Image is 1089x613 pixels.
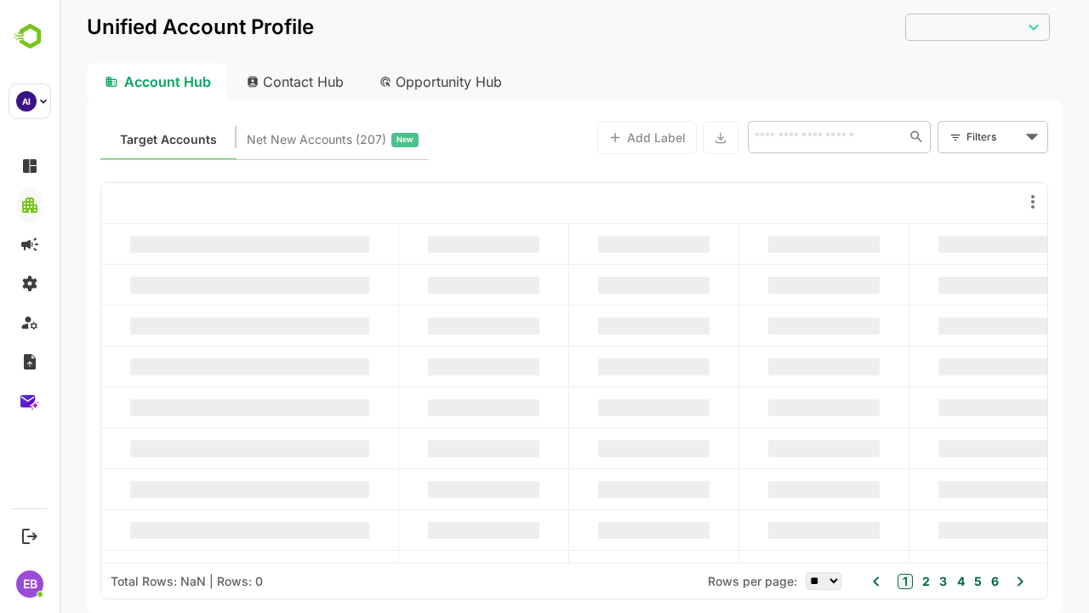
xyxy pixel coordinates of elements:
[306,63,458,100] div: Opportunity Hub
[27,17,254,37] p: Unified Account Profile
[27,63,167,100] div: Account Hub
[16,570,43,598] div: EB
[838,574,853,589] button: 1
[858,572,870,591] button: 2
[643,121,679,154] button: Export the selected data as CSV
[893,572,905,591] button: 4
[51,574,203,588] div: Total Rows: NaN | Rows: 0
[187,129,327,151] span: Net New Accounts ( 207 )
[910,572,922,591] button: 5
[846,12,990,42] div: ​
[174,63,299,100] div: Contact Hub
[875,572,887,591] button: 3
[648,574,738,588] span: Rows per page:
[907,128,961,146] div: Filters
[927,572,939,591] button: 6
[18,524,41,547] button: Logout
[60,129,157,151] span: Known accounts you’ve identified to target - imported from CRM, Offline upload, or promoted from ...
[538,121,637,154] button: Add Label
[337,129,354,151] span: New
[16,91,37,112] div: AI
[9,20,52,53] img: BambooboxLogoMark.f1c84d78b4c51b1a7b5f700c9845e183.svg
[187,129,359,151] div: Newly surfaced ICP-fit accounts from Intent, Website, LinkedIn, and other engagement signals.
[905,119,989,155] div: Filters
